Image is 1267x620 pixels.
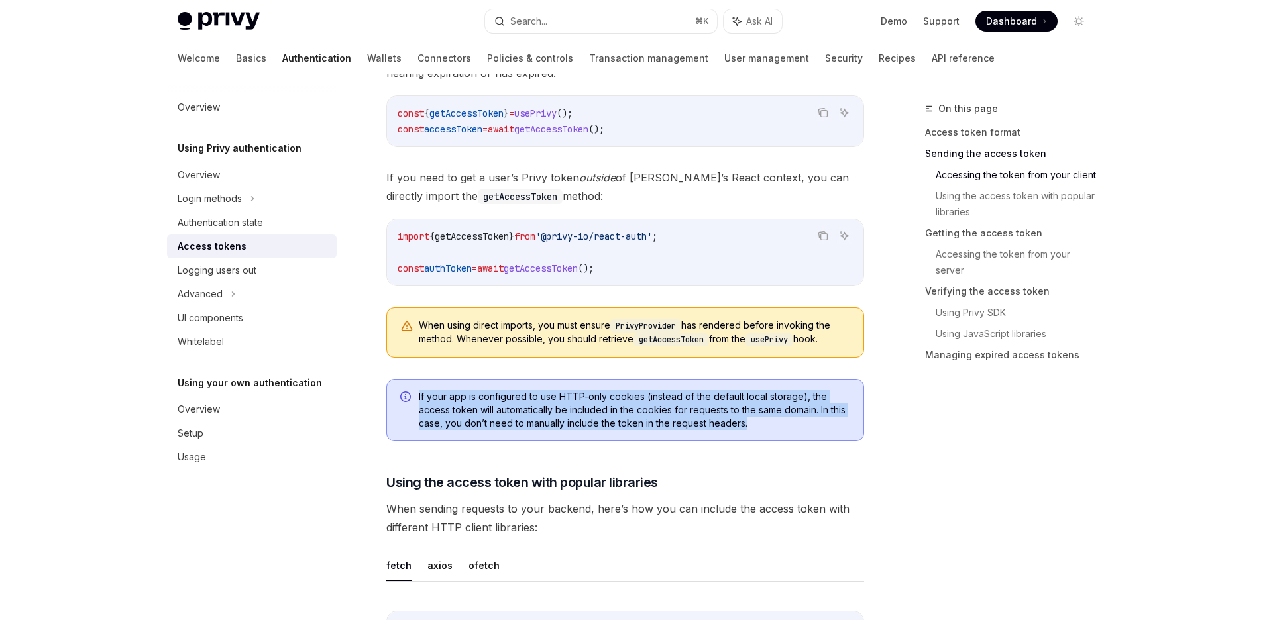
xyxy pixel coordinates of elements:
span: Dashboard [986,15,1037,28]
a: Using JavaScript libraries [936,323,1100,344]
a: Using the access token with popular libraries [936,185,1100,223]
span: authToken [424,262,472,274]
span: ; [652,231,657,242]
code: getAccessToken [478,189,563,204]
a: Recipes [879,42,916,74]
span: { [424,107,429,119]
img: light logo [178,12,260,30]
a: Wallets [367,42,402,74]
div: UI components [178,310,243,326]
div: Usage [178,449,206,465]
span: getAccessToken [514,123,588,135]
span: const [398,262,424,274]
em: outside [579,171,616,184]
button: axios [427,550,453,581]
a: Logging users out [167,258,337,282]
a: Overview [167,95,337,119]
span: { [429,231,435,242]
button: Copy the contents from the code block [814,227,832,244]
div: Advanced [178,286,223,302]
div: Search... [510,13,547,29]
span: = [509,107,514,119]
span: '@privy-io/react-auth' [535,231,652,242]
button: Copy the contents from the code block [814,104,832,121]
a: Access tokens [167,234,337,258]
div: Overview [178,167,220,183]
span: = [472,262,477,274]
span: getAccessToken [435,231,509,242]
span: Ask AI [746,15,773,28]
span: accessToken [424,123,482,135]
div: Login methods [178,191,242,207]
span: On this page [938,101,998,117]
span: from [514,231,535,242]
h5: Using Privy authentication [178,140,302,156]
span: Using the access token with popular libraries [386,473,658,491]
a: Security [825,42,863,74]
button: Ask AI [836,227,853,244]
a: Demo [881,15,907,28]
a: Managing expired access tokens [925,344,1100,366]
a: Welcome [178,42,220,74]
code: getAccessToken [633,333,709,346]
a: Authentication state [167,211,337,234]
span: await [488,123,514,135]
a: Access token format [925,122,1100,143]
button: ofetch [468,550,500,581]
a: Connectors [417,42,471,74]
svg: Info [400,391,413,405]
span: getAccessToken [504,262,578,274]
a: User management [724,42,809,74]
span: } [504,107,509,119]
button: Toggle dark mode [1068,11,1089,32]
span: const [398,107,424,119]
button: Ask AI [724,9,782,33]
a: Using Privy SDK [936,302,1100,323]
a: Verifying the access token [925,281,1100,302]
span: (); [557,107,573,119]
a: Accessing the token from your client [936,164,1100,185]
a: Whitelabel [167,330,337,354]
span: When sending requests to your backend, here’s how you can include the access token with different... [386,499,864,537]
a: UI components [167,306,337,330]
button: fetch [386,550,412,581]
span: getAccessToken [429,107,504,119]
span: ⌘ K [695,16,709,26]
a: Usage [167,445,337,469]
a: Overview [167,163,337,187]
a: Transaction management [589,42,708,74]
a: Overview [167,397,337,421]
a: Policies & controls [487,42,573,74]
span: = [482,123,488,135]
span: (); [578,262,594,274]
span: } [509,231,514,242]
a: Setup [167,421,337,445]
a: Sending the access token [925,143,1100,164]
a: Basics [236,42,266,74]
a: API reference [932,42,995,74]
h5: Using your own authentication [178,375,322,391]
a: Getting the access token [925,223,1100,244]
div: Overview [178,401,220,417]
div: Setup [178,425,203,441]
a: Authentication [282,42,351,74]
a: Support [923,15,960,28]
a: Dashboard [975,11,1058,32]
code: usePrivy [745,333,793,346]
button: Search...⌘K [485,9,717,33]
div: Overview [178,99,220,115]
span: await [477,262,504,274]
div: Access tokens [178,238,247,254]
span: If you need to get a user’s Privy token of [PERSON_NAME]’s React context, you can directly import... [386,168,864,205]
code: PrivyProvider [610,319,681,333]
div: Authentication state [178,215,263,231]
span: usePrivy [514,107,557,119]
span: import [398,231,429,242]
a: Accessing the token from your server [936,244,1100,281]
button: Ask AI [836,104,853,121]
svg: Warning [400,320,413,333]
span: When using direct imports, you must ensure has rendered before invoking the method. Whenever poss... [419,319,850,346]
span: If your app is configured to use HTTP-only cookies (instead of the default local storage), the ac... [419,390,850,430]
div: Logging users out [178,262,256,278]
span: (); [588,123,604,135]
